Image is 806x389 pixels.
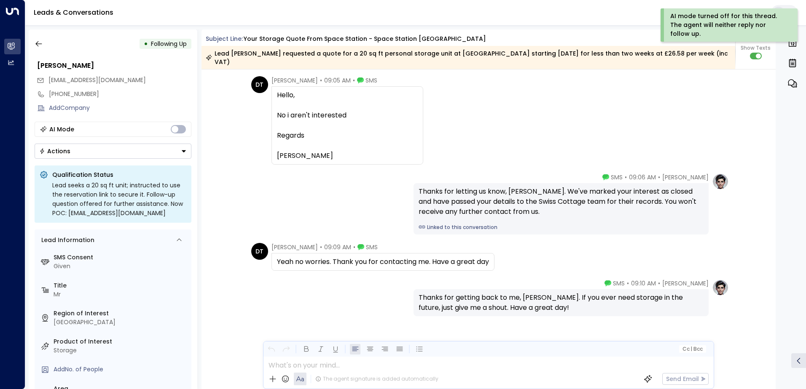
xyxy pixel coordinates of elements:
span: SMS [365,76,377,85]
button: Cc|Bcc [679,345,706,353]
div: AddNo. of People [54,365,188,374]
span: 09:09 AM [324,243,351,251]
div: Mr [54,290,188,299]
div: Your storage quote from Space Station - Space Station [GEOGRAPHIC_DATA] [244,35,486,43]
div: Lead seeks a 20 sq ft unit; instructed to use the reservation link to secure it. Follow-up questi... [52,181,186,218]
span: [PERSON_NAME] [271,76,318,85]
div: Given [54,262,188,271]
label: Title [54,281,188,290]
div: Actions [39,147,70,155]
div: Thanks for getting back to me, [PERSON_NAME]. If you ever need storage in the future, just give m... [419,293,704,313]
p: Qualification Status [52,171,186,179]
div: DT [251,76,268,93]
div: The agent signature is added automatically [315,375,438,383]
span: [PERSON_NAME] [271,243,318,251]
div: DT [251,243,268,260]
span: • [658,173,660,181]
div: Lead [PERSON_NAME] requested a quote for a 20 sq ft personal storage unit at [GEOGRAPHIC_DATA] st... [206,49,731,66]
img: profile-logo.png [712,279,729,296]
span: Cc Bcc [682,346,702,352]
div: Storage [54,346,188,355]
div: Button group with a nested menu [35,144,191,159]
div: Yeah no worries. Thank you for contacting me. Have a great day [277,257,489,267]
div: Thanks for letting us know, [PERSON_NAME]. We've marked your interest as closed and have passed y... [419,187,704,217]
span: [PERSON_NAME] [662,173,709,181]
div: [PHONE_NUMBER] [49,90,191,99]
button: Actions [35,144,191,159]
span: 09:10 AM [631,279,656,288]
span: | [690,346,692,352]
div: Lead Information [38,236,94,245]
span: 09:05 AM [324,76,351,85]
a: Leads & Conversations [34,8,113,17]
div: • [144,36,148,51]
span: • [625,173,627,181]
div: AI Mode [49,125,74,133]
span: Show Texts [741,44,771,52]
div: Hello, No i aren't interested Regards [PERSON_NAME] [277,90,418,161]
span: • [353,243,355,251]
span: SMS [613,279,625,288]
span: SMS [366,243,378,251]
button: Redo [281,344,291,354]
span: • [627,279,629,288]
a: Linked to this conversation [419,224,704,231]
span: SMS [611,173,623,181]
span: djtatton369@gmail.com [48,76,146,85]
div: [PERSON_NAME] [37,61,191,71]
span: • [658,279,660,288]
span: [EMAIL_ADDRESS][DOMAIN_NAME] [48,76,146,84]
span: • [320,243,322,251]
div: AI mode turned off for this thread. The agent will neither reply nor follow up. [670,12,786,38]
span: • [353,76,355,85]
label: SMS Consent [54,253,188,262]
img: profile-logo.png [712,173,729,190]
div: [GEOGRAPHIC_DATA] [54,318,188,327]
label: Product of Interest [54,337,188,346]
span: [PERSON_NAME] [662,279,709,288]
span: Subject Line: [206,35,243,43]
div: AddCompany [49,104,191,112]
span: 09:06 AM [629,173,656,181]
button: Undo [266,344,277,354]
span: Following Up [151,40,187,48]
span: • [320,76,322,85]
label: Region of Interest [54,309,188,318]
